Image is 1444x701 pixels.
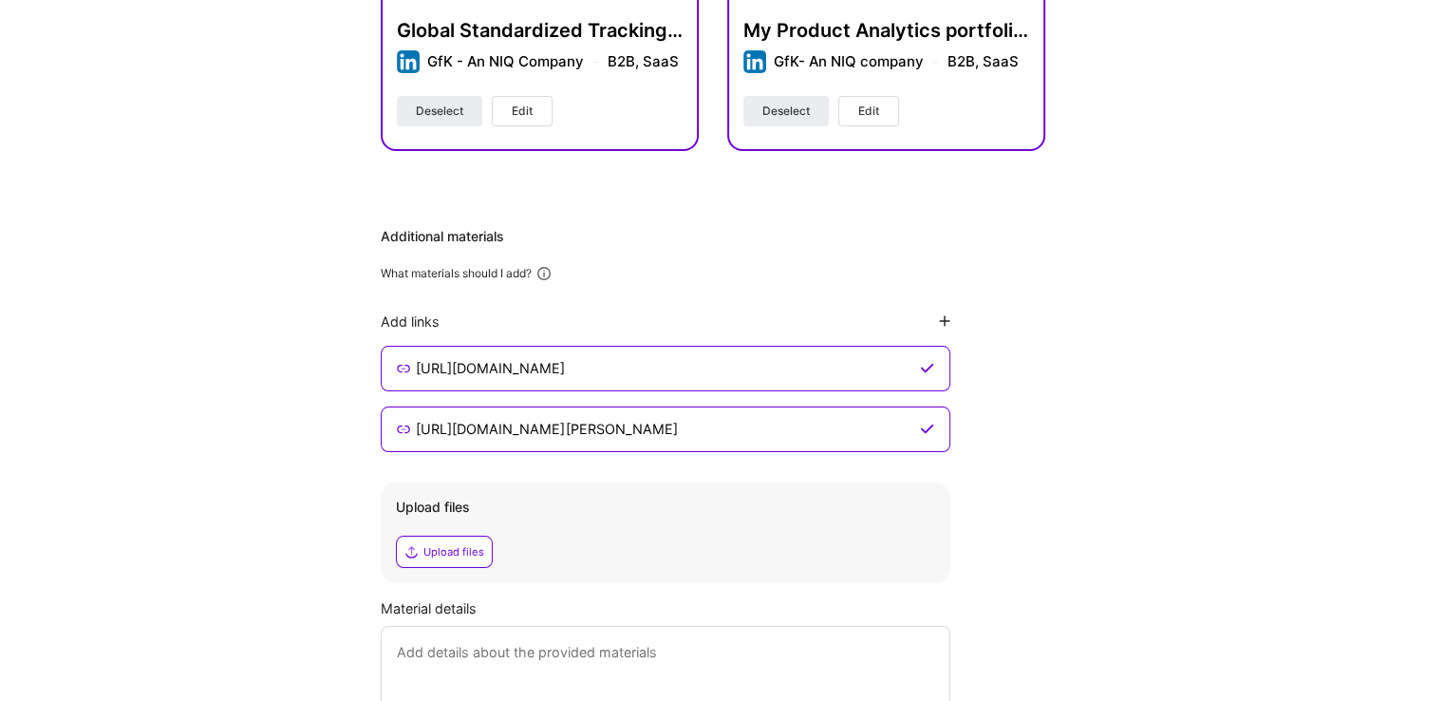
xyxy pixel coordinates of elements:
[939,315,950,327] i: icon PlusBlackFlat
[381,598,1045,618] div: Material details
[743,18,1029,43] h4: My Product Analytics portfolio(various product features insights)
[397,422,411,437] i: icon LinkSecondary
[838,96,899,126] button: Edit
[774,51,1019,72] div: GfK- An NIQ company B2B, SaaS
[416,103,463,120] span: Deselect
[427,51,679,72] div: GfK - An NIQ Company B2B, SaaS
[512,103,533,120] span: Edit
[381,266,532,281] div: What materials should I add?
[396,498,935,517] div: Upload files
[933,62,938,63] img: divider
[743,96,829,126] button: Deselect
[762,103,810,120] span: Deselect
[414,357,915,380] input: Enter link
[381,313,440,331] div: Add links
[492,96,553,126] button: Edit
[397,361,411,376] i: icon LinkSecondary
[743,50,766,73] img: Company logo
[397,50,420,73] img: Company logo
[423,544,484,559] div: Upload files
[404,544,420,559] i: icon Upload2
[397,96,482,126] button: Deselect
[920,422,934,437] i: icon CheckPurple
[535,265,553,282] i: icon Info
[397,18,683,43] h4: Global Standardized Tracking framework(Amplitude Analytics events tracking)
[593,62,598,63] img: divider
[381,227,1045,246] div: Additional materials
[858,103,879,120] span: Edit
[414,418,915,441] input: Enter link
[920,361,934,376] i: icon CheckPurple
